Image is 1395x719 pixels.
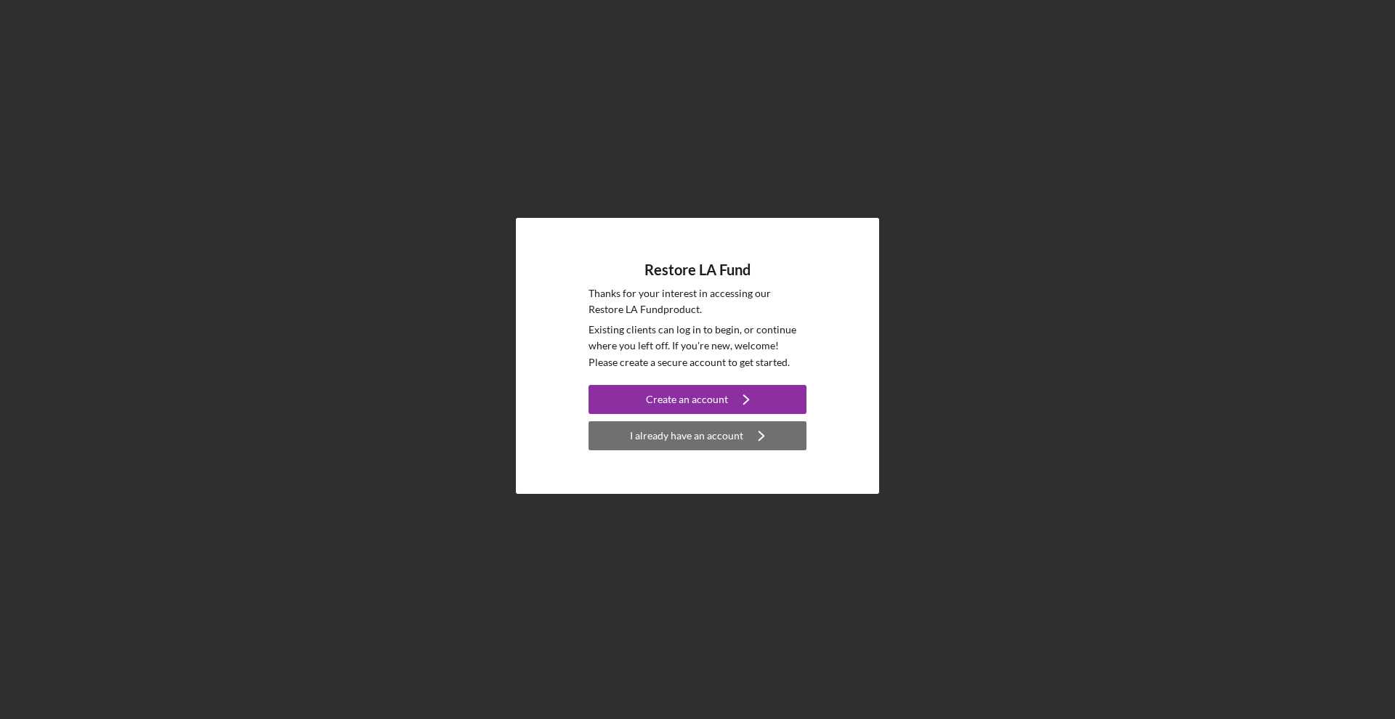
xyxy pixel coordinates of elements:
[589,322,806,370] p: Existing clients can log in to begin, or continue where you left off. If you're new, welcome! Ple...
[589,385,806,418] a: Create an account
[589,421,806,450] button: I already have an account
[644,261,751,278] h4: Restore LA Fund
[630,421,743,450] div: I already have an account
[589,385,806,414] button: Create an account
[646,385,728,414] div: Create an account
[589,285,806,318] p: Thanks for your interest in accessing our Restore LA Fund product.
